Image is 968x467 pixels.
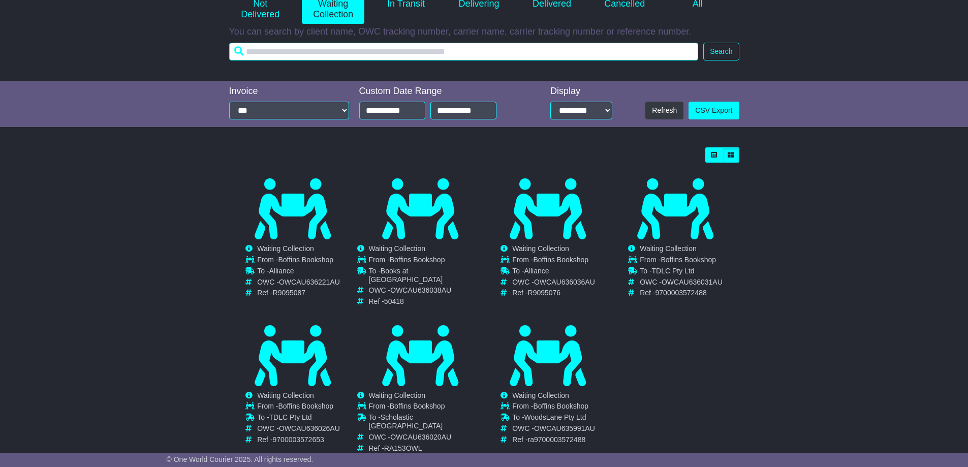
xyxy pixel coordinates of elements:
[369,413,443,430] span: Scholastic [GEOGRAPHIC_DATA]
[257,391,314,399] span: Waiting Collection
[640,256,723,267] td: From -
[703,43,739,60] button: Search
[369,267,443,284] span: Books at [GEOGRAPHIC_DATA]
[534,278,595,286] span: OWCAU636036AU
[662,278,723,286] span: OWCAU636031AU
[640,244,697,253] span: Waiting Collection
[257,278,340,289] td: OWC -
[257,413,340,424] td: To -
[512,391,569,399] span: Waiting Collection
[512,435,595,444] td: Ref -
[257,424,340,435] td: OWC -
[257,289,340,297] td: Ref -
[369,433,484,444] td: OWC -
[167,455,314,463] span: © One World Courier 2025. All rights reserved.
[661,256,716,264] span: Boffins Bookshop
[645,102,683,119] button: Refresh
[390,256,445,264] span: Boffins Bookshop
[269,413,312,421] span: TDLC Pty Ltd
[640,267,723,278] td: To -
[269,267,294,275] span: Alliance
[512,424,595,435] td: OWC -
[369,402,484,413] td: From -
[278,402,333,410] span: Boffins Bookshop
[369,286,484,297] td: OWC -
[528,435,586,444] span: ra9700003572488
[652,267,695,275] span: TDLC Pty Ltd
[390,433,451,441] span: OWCAU636020AU
[512,402,595,413] td: From -
[524,267,549,275] span: Alliance
[689,102,739,119] a: CSV Export
[533,256,588,264] span: Boffins Bookshop
[512,267,595,278] td: To -
[369,267,484,287] td: To -
[229,86,349,97] div: Invoice
[369,244,426,253] span: Waiting Collection
[257,256,340,267] td: From -
[524,413,586,421] span: WoodsLane Pty Ltd
[640,289,723,297] td: Ref -
[278,256,333,264] span: Boffins Bookshop
[534,424,595,432] span: OWCAU635991AU
[384,444,422,452] span: RA153OWL
[369,297,484,306] td: Ref -
[512,278,595,289] td: OWC -
[257,435,340,444] td: Ref -
[369,256,484,267] td: From -
[257,244,314,253] span: Waiting Collection
[369,444,484,453] td: Ref -
[655,289,707,297] span: 9700003572488
[279,278,340,286] span: OWCAU636221AU
[359,86,522,97] div: Custom Date Range
[273,435,324,444] span: 9700003572653
[390,402,445,410] span: Boffins Bookshop
[528,289,561,297] span: R9095076
[512,244,569,253] span: Waiting Collection
[229,26,739,38] p: You can search by client name, OWC tracking number, carrier name, carrier tracking number or refe...
[512,413,595,424] td: To -
[640,278,723,289] td: OWC -
[512,256,595,267] td: From -
[550,86,612,97] div: Display
[369,391,426,399] span: Waiting Collection
[279,424,340,432] span: OWCAU636026AU
[257,402,340,413] td: From -
[512,289,595,297] td: Ref -
[273,289,306,297] span: R9095087
[257,267,340,278] td: To -
[369,413,484,433] td: To -
[533,402,588,410] span: Boffins Bookshop
[390,286,451,294] span: OWCAU636038AU
[384,297,404,305] span: 50418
